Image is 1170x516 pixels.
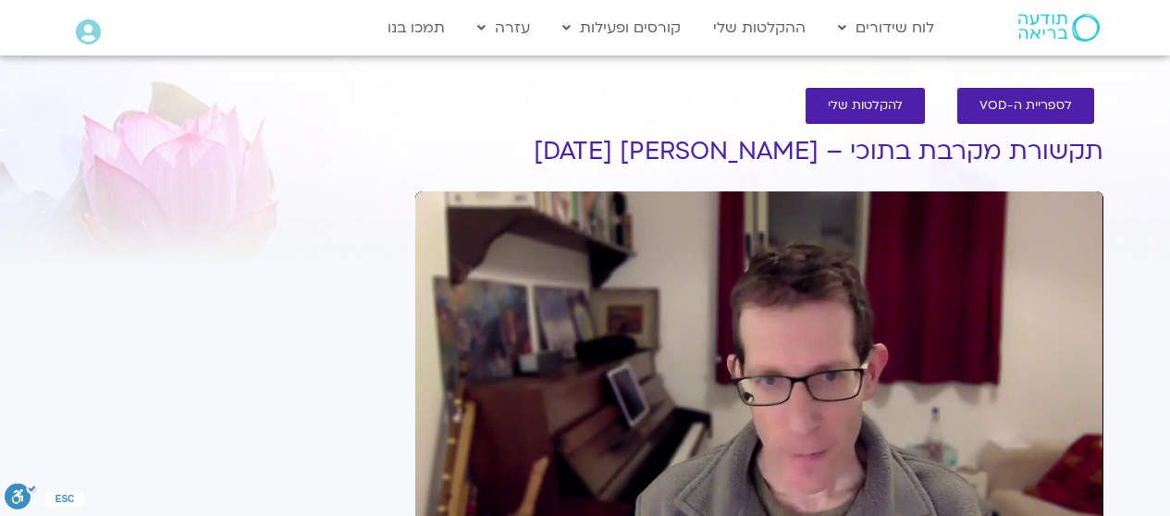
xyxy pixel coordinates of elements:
[828,99,903,113] span: להקלטות שלי
[829,10,943,45] a: לוח שידורים
[957,88,1094,124] a: לספריית ה-VOD
[468,10,539,45] a: עזרה
[1018,14,1100,42] img: תודעה בריאה
[704,10,815,45] a: ההקלטות שלי
[415,138,1103,166] h1: תקשורת מקרבת בתוכי – [PERSON_NAME] [DATE]
[378,10,454,45] a: תמכו בנו
[806,88,925,124] a: להקלטות שלי
[979,99,1072,113] span: לספריית ה-VOD
[553,10,690,45] a: קורסים ופעילות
